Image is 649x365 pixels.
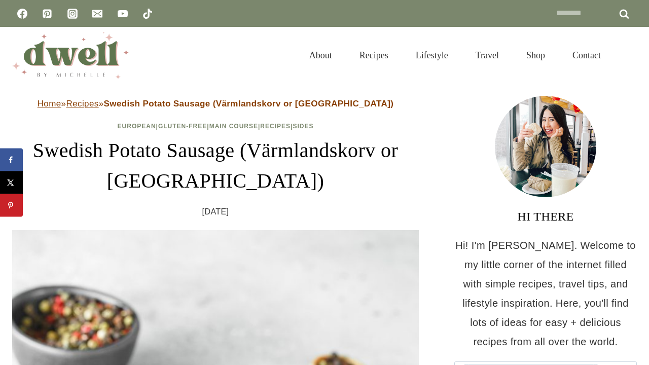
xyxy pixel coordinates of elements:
[104,99,394,108] strong: Swedish Potato Sausage (Värmlandskorv or [GEOGRAPHIC_DATA])
[296,38,346,73] a: About
[38,99,394,108] span: » »
[202,204,229,220] time: [DATE]
[87,4,107,24] a: Email
[620,47,637,64] button: View Search Form
[559,38,615,73] a: Contact
[209,123,258,130] a: Main Course
[38,99,61,108] a: Home
[346,38,402,73] a: Recipes
[454,207,637,226] h3: HI THERE
[66,99,98,108] a: Recipes
[62,4,83,24] a: Instagram
[118,123,156,130] a: European
[12,135,419,196] h1: Swedish Potato Sausage (Värmlandskorv or [GEOGRAPHIC_DATA])
[118,123,314,130] span: | | | |
[296,38,615,73] nav: Primary Navigation
[513,38,559,73] a: Shop
[293,123,313,130] a: Sides
[454,236,637,351] p: Hi! I'm [PERSON_NAME]. Welcome to my little corner of the internet filled with simple recipes, tr...
[462,38,513,73] a: Travel
[137,4,158,24] a: TikTok
[260,123,291,130] a: Recipes
[113,4,133,24] a: YouTube
[158,123,207,130] a: Gluten-Free
[37,4,57,24] a: Pinterest
[402,38,462,73] a: Lifestyle
[12,4,32,24] a: Facebook
[12,32,129,79] img: DWELL by michelle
